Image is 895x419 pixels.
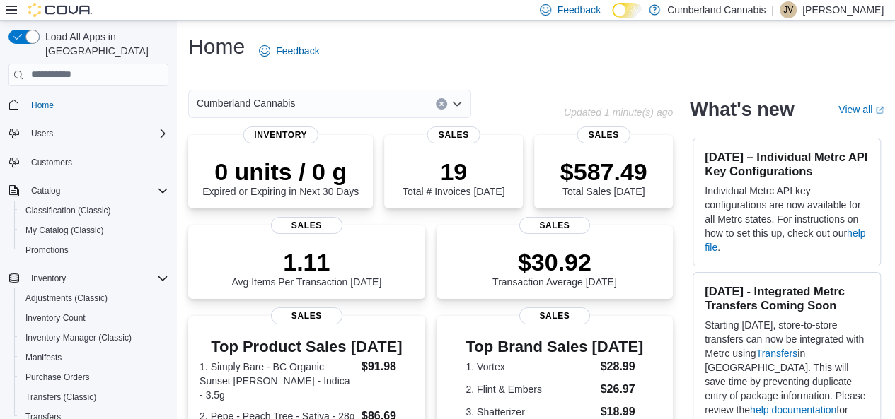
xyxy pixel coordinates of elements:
span: Inventory [243,126,318,143]
dd: $26.97 [600,381,643,398]
dt: 1. Vortex [466,360,594,374]
p: Cumberland Cannabis [667,1,766,18]
dd: $91.98 [362,358,414,375]
p: 0 units / 0 g [202,158,359,186]
svg: External link [875,106,884,114]
p: Updated 1 minute(s) ago [564,107,673,118]
span: Transfers (Classic) [20,389,168,406]
span: Promotions [20,242,168,259]
button: Clear input [436,98,447,110]
button: Manifests [14,348,174,367]
span: Load All Apps in [GEOGRAPHIC_DATA] [40,30,168,58]
button: Catalog [25,182,66,199]
span: Users [31,128,53,139]
span: Inventory Manager (Classic) [25,332,132,343]
button: Inventory [3,268,174,288]
span: Cumberland Cannabis [197,95,295,112]
span: Catalog [25,182,168,199]
span: Feedback [557,3,600,17]
span: Users [25,125,168,142]
button: Classification (Classic) [14,201,174,220]
span: JV [783,1,793,18]
dt: 3. Shatterizer [466,405,594,419]
a: Home [25,97,59,114]
button: Transfers (Classic) [14,387,174,407]
a: Transfers (Classic) [20,389,102,406]
span: Inventory [25,270,168,287]
a: Inventory Count [20,309,91,326]
dt: 2. Flint & Embers [466,382,594,396]
span: Customers [25,153,168,171]
h2: What's new [690,98,794,121]
dt: 1. Simply Bare - BC Organic Sunset [PERSON_NAME] - Indica - 3.5g [200,360,356,402]
div: Avg Items Per Transaction [DATE] [231,248,381,288]
img: Cova [28,3,92,17]
span: Inventory Manager (Classic) [20,329,168,346]
button: Catalog [3,181,174,201]
div: Transaction Average [DATE] [492,248,617,288]
button: Adjustments (Classic) [14,288,174,308]
p: 19 [403,158,504,186]
a: Classification (Classic) [20,202,117,219]
p: 1.11 [231,248,381,276]
span: Sales [519,307,590,324]
span: Adjustments (Classic) [25,293,108,304]
span: Manifests [25,352,62,363]
a: Inventory Manager (Classic) [20,329,137,346]
dd: $28.99 [600,358,643,375]
p: Individual Metrc API key configurations are now available for all Metrc states. For instructions ... [705,184,869,254]
input: Dark Mode [612,3,642,18]
a: My Catalog (Classic) [20,222,110,239]
button: Users [25,125,59,142]
a: Purchase Orders [20,369,96,386]
a: View allExternal link [838,104,884,115]
span: Inventory Count [25,312,86,324]
a: help documentation [750,404,836,415]
h3: Top Brand Sales [DATE] [466,338,643,355]
a: Manifests [20,349,67,366]
span: Manifests [20,349,168,366]
p: $587.49 [560,158,647,186]
div: Expired or Expiring in Next 30 Days [202,158,359,197]
div: Total # Invoices [DATE] [403,158,504,197]
div: Justin Valvasori [780,1,797,18]
button: My Catalog (Classic) [14,220,174,240]
span: Sales [519,217,590,234]
span: Feedback [276,44,319,58]
span: My Catalog (Classic) [25,225,104,236]
a: Transfers [756,348,797,359]
button: Home [3,95,174,115]
button: Open list of options [451,98,463,110]
button: Inventory [25,270,71,287]
span: Home [31,100,54,111]
span: Customers [31,157,72,168]
a: help file [705,228,865,253]
span: Promotions [25,244,69,256]
a: Feedback [253,37,325,65]
button: Purchase Orders [14,367,174,387]
a: Adjustments (Classic) [20,290,113,307]
p: $30.92 [492,248,617,276]
span: Purchase Orders [20,369,168,386]
span: Catalog [31,185,60,196]
h3: Top Product Sales [DATE] [200,338,414,355]
span: Classification (Classic) [25,205,111,216]
a: Customers [25,154,78,171]
h1: Home [188,33,245,61]
span: My Catalog (Classic) [20,222,168,239]
h3: [DATE] – Individual Metrc API Key Configurations [705,150,869,178]
button: Inventory Manager (Classic) [14,328,174,348]
button: Users [3,124,174,143]
p: [PERSON_NAME] [802,1,884,18]
h3: [DATE] - Integrated Metrc Transfers Coming Soon [705,284,869,312]
div: Total Sales [DATE] [560,158,647,197]
button: Inventory Count [14,308,174,328]
span: Inventory Count [20,309,168,326]
span: Purchase Orders [25,372,90,383]
span: Sales [271,217,342,234]
span: Sales [577,126,630,143]
span: Home [25,96,168,114]
span: Classification (Classic) [20,202,168,219]
span: Adjustments (Classic) [20,290,168,307]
